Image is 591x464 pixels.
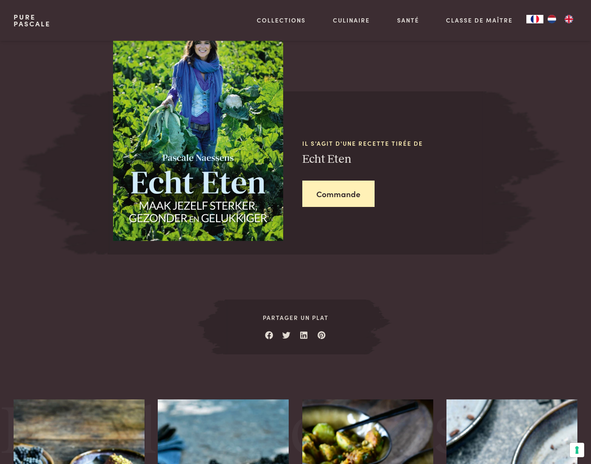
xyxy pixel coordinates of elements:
[543,15,560,23] a: NL
[225,313,366,322] span: Partager un plat
[302,139,483,148] span: Il s'agit d'une recette tirée de
[302,152,483,167] h3: Echt Eten
[526,15,543,23] a: FR
[257,16,306,25] a: Collections
[302,181,375,207] a: Commande
[560,15,577,23] a: EN
[526,15,577,23] aside: Language selected: Français
[446,16,513,25] a: Classe de maître
[333,16,370,25] a: Culinaire
[543,15,577,23] ul: Language list
[397,16,419,25] a: Santé
[526,15,543,23] div: Language
[570,443,584,457] button: Vos préférences en matière de consentement pour les technologies de suivi
[14,14,51,27] a: PurePascale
